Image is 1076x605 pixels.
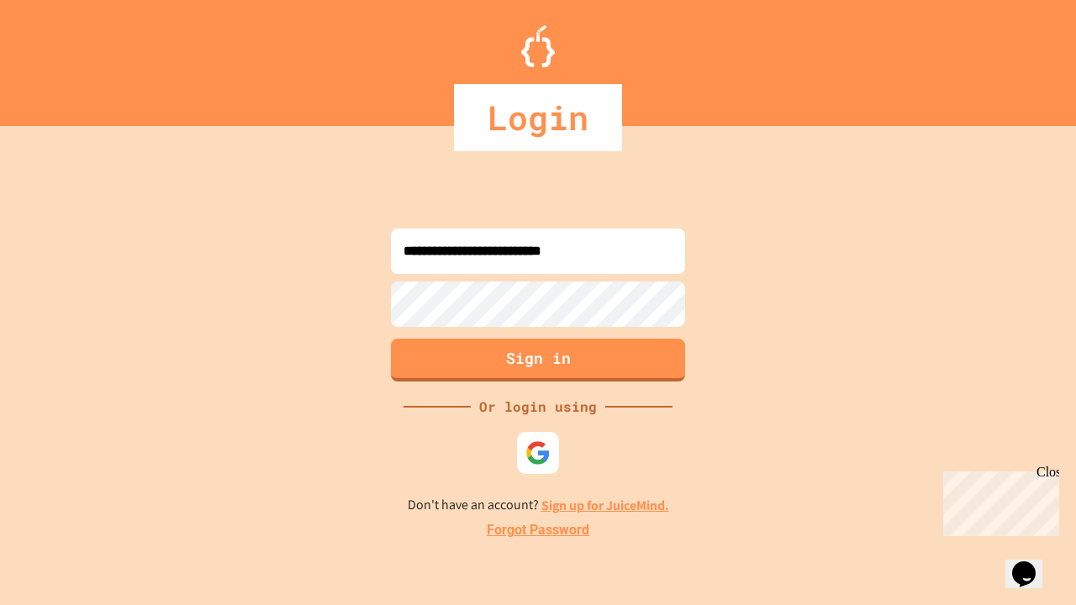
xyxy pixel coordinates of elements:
[471,397,605,417] div: Or login using
[454,84,622,151] div: Login
[521,25,555,67] img: Logo.svg
[391,339,685,381] button: Sign in
[525,440,551,466] img: google-icon.svg
[1005,538,1059,588] iframe: chat widget
[541,497,669,514] a: Sign up for JuiceMind.
[487,520,589,540] a: Forgot Password
[936,465,1059,536] iframe: chat widget
[408,495,669,516] p: Don't have an account?
[7,7,116,107] div: Chat with us now!Close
